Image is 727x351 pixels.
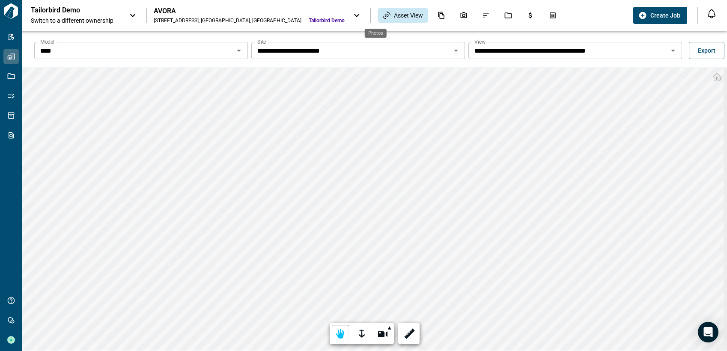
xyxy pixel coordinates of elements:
[233,45,245,57] button: Open
[432,8,450,23] div: Documents
[477,8,495,23] div: Issues & Info
[544,8,562,23] div: Takeoff Center
[698,46,715,55] span: Export
[154,17,301,24] div: [STREET_ADDRESS] , [GEOGRAPHIC_DATA] , [GEOGRAPHIC_DATA]
[521,8,539,23] div: Budgets
[365,29,387,38] div: Photos
[667,45,679,57] button: Open
[650,11,680,20] span: Create Job
[689,42,724,59] button: Export
[394,11,423,20] span: Asset View
[499,8,517,23] div: Jobs
[698,322,718,342] div: Open Intercom Messenger
[309,17,345,24] span: Tailorbird Demo
[154,7,345,15] div: AVORA
[633,7,687,24] button: Create Job
[40,38,54,45] label: Model
[450,45,462,57] button: Open
[705,7,718,21] button: Open notification feed
[378,8,428,23] div: Asset View
[474,38,486,45] label: View
[455,8,473,23] div: Photos
[31,16,121,25] span: Switch to a different ownership
[31,6,108,15] p: Tailorbird Demo
[257,38,266,45] label: Site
